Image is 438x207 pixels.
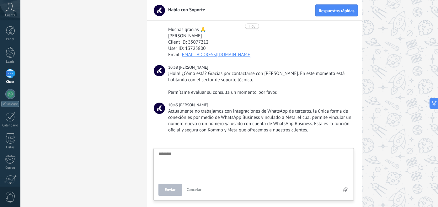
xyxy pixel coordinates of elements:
button: Respuestas rápidas [315,4,358,16]
div: Leads [1,60,19,64]
span: Cuenta [5,13,15,18]
div: Hoy [249,24,256,29]
div: Client ID: 35077212 [168,39,353,45]
div: Muchas gracias 🙏 [168,27,353,33]
span: Kristel Z. [154,65,165,76]
div: 10:38 [168,64,179,71]
span: Enviar [165,188,176,192]
div: Correo [1,166,19,170]
div: Chats [1,80,19,84]
span: Kristel Z. [179,65,208,70]
div: Calendario [1,124,19,128]
span: Kristel Z. [179,102,208,108]
div: Email: [168,52,353,58]
div: [PERSON_NAME] [168,33,353,39]
span: Habla con Soporte [164,7,205,13]
div: Actualmente no trabajamos con integraciones de WhatsApp de terceros, la única forma de conexión e... [168,108,353,133]
div: Panel [1,37,19,41]
span: Respuestas rápidas [319,8,355,13]
div: User ID: 13725800 [168,45,353,52]
button: Enviar [158,184,182,196]
div: ¡Hola! ¿Cómo está? Gracias por contactarse con [PERSON_NAME]. En este momento está hablando con e... [168,71,353,83]
button: Cancelar [184,184,204,196]
span: Cancelar [187,187,202,192]
a: [EMAIL_ADDRESS][DOMAIN_NAME] [180,52,252,58]
div: 10:43 [168,102,179,108]
span: Kristel Z. [154,103,165,114]
div: Permítame evaluar su consulta un momento, por favor. [168,89,353,96]
div: Listas [1,146,19,150]
div: WhatsApp [1,101,19,107]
